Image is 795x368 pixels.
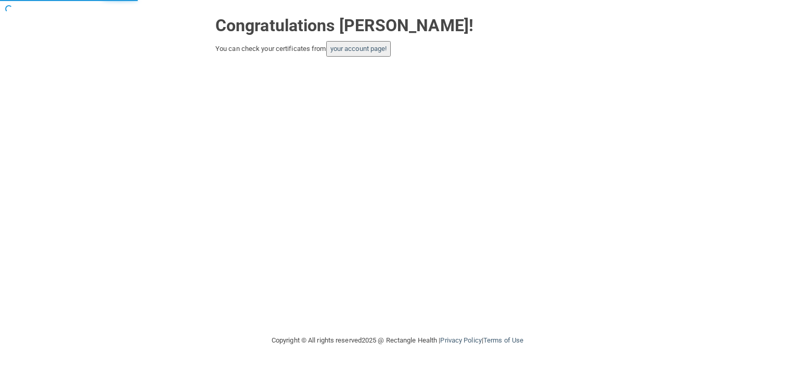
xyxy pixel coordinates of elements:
button: your account page! [326,41,391,57]
a: Privacy Policy [440,336,481,344]
a: your account page! [330,45,387,52]
div: Copyright © All rights reserved 2025 @ Rectangle Health | | [208,324,587,357]
div: You can check your certificates from [215,41,580,57]
a: Terms of Use [483,336,523,344]
strong: Congratulations [PERSON_NAME]! [215,16,473,35]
